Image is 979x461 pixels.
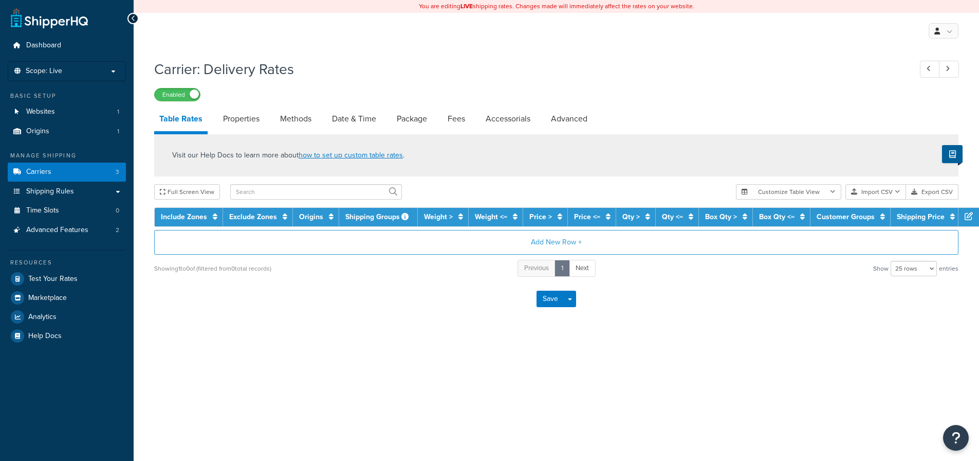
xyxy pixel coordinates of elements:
th: Shipping Groups [339,208,418,226]
a: Table Rates [154,107,208,134]
a: Origins [299,211,323,222]
div: Resources [8,258,126,267]
label: Enabled [155,88,200,101]
a: Package [392,107,432,131]
span: 3 [116,168,119,176]
li: Carriers [8,163,126,182]
a: Previous [518,260,556,277]
button: Full Screen View [154,184,220,200]
span: 1 [117,108,119,116]
span: 1 [117,127,119,136]
span: Marketplace [28,294,67,303]
span: entries [939,261,958,276]
span: Origins [26,127,49,136]
a: Help Docs [8,327,126,345]
li: Time Slots [8,201,126,220]
a: Shipping Rules [8,182,126,201]
span: Shipping Rules [26,187,74,196]
a: Analytics [8,308,126,326]
span: Dashboard [26,41,61,50]
a: Time Slots0 [8,201,126,220]
button: Add New Row + [154,230,958,255]
a: Previous Record [920,61,940,78]
span: Scope: Live [26,67,62,76]
a: 1 [555,260,570,277]
button: Show Help Docs [942,145,963,163]
input: Search [230,184,402,200]
a: Next [569,260,596,277]
span: 2 [116,226,119,235]
a: Box Qty > [705,211,737,222]
span: Advanced Features [26,226,88,235]
span: Analytics [28,313,57,322]
span: Time Slots [26,206,59,215]
span: Websites [26,108,55,116]
a: Dashboard [8,36,126,55]
h1: Carrier: Delivery Rates [154,59,901,79]
a: Qty > [622,211,640,222]
a: Test Your Rates [8,270,126,288]
a: Include Zones [161,211,207,222]
a: Shipping Price [897,211,945,222]
a: Price <= [574,211,600,222]
span: 0 [116,206,119,215]
a: Advanced Features2 [8,221,126,240]
button: Open Resource Center [943,425,969,451]
p: Visit our Help Docs to learn more about . [172,150,404,161]
a: Properties [218,107,265,131]
a: Weight <= [475,211,507,222]
button: Save [537,291,564,307]
a: Customer Groups [817,211,875,222]
a: how to set up custom table rates [299,150,403,161]
div: Showing 1 to 0 of (filtered from 0 total records) [154,261,271,276]
span: Carriers [26,168,51,176]
a: Accessorials [481,107,535,131]
a: Next Record [939,61,959,78]
a: Marketplace [8,289,126,307]
a: Price > [529,211,552,222]
a: Qty <= [662,211,683,222]
span: Test Your Rates [28,275,78,283]
li: Websites [8,102,126,121]
div: Manage Shipping [8,151,126,160]
button: Customize Table View [736,184,841,200]
div: Basic Setup [8,92,126,100]
a: Origins1 [8,122,126,141]
a: Websites1 [8,102,126,121]
a: Carriers3 [8,163,126,182]
button: Export CSV [906,184,958,200]
a: Date & Time [327,107,381,131]
li: Advanced Features [8,221,126,240]
span: Show [873,261,889,276]
a: Fees [442,107,470,131]
li: Origins [8,122,126,141]
a: Advanced [546,107,593,131]
a: Weight > [424,211,453,222]
span: Help Docs [28,332,62,341]
span: Previous [524,263,549,273]
a: Methods [275,107,317,131]
b: LIVE [460,2,473,11]
span: Next [576,263,589,273]
a: Exclude Zones [229,211,277,222]
button: Import CSV [845,184,906,200]
a: Box Qty <= [759,211,795,222]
